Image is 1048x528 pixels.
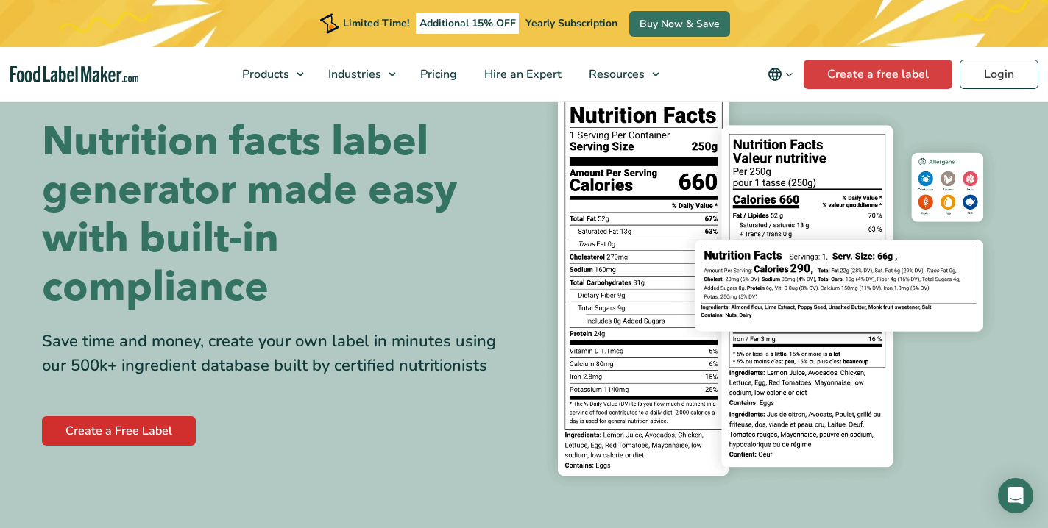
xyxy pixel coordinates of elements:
[416,13,520,34] span: Additional 15% OFF
[960,60,1038,89] a: Login
[42,329,513,378] div: Save time and money, create your own label in minutes using our 500k+ ingredient database built b...
[324,66,383,82] span: Industries
[804,60,952,89] a: Create a free label
[238,66,291,82] span: Products
[42,118,513,312] h1: Nutrition facts label generator made easy with built-in compliance
[407,47,467,101] a: Pricing
[315,47,403,101] a: Industries
[416,66,458,82] span: Pricing
[343,16,409,30] span: Limited Time!
[584,66,646,82] span: Resources
[471,47,572,101] a: Hire an Expert
[629,11,730,37] a: Buy Now & Save
[576,47,667,101] a: Resources
[229,47,311,101] a: Products
[757,60,804,89] button: Change language
[10,66,139,83] a: Food Label Maker homepage
[998,478,1033,513] div: Open Intercom Messenger
[525,16,617,30] span: Yearly Subscription
[480,66,563,82] span: Hire an Expert
[42,416,196,446] a: Create a Free Label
